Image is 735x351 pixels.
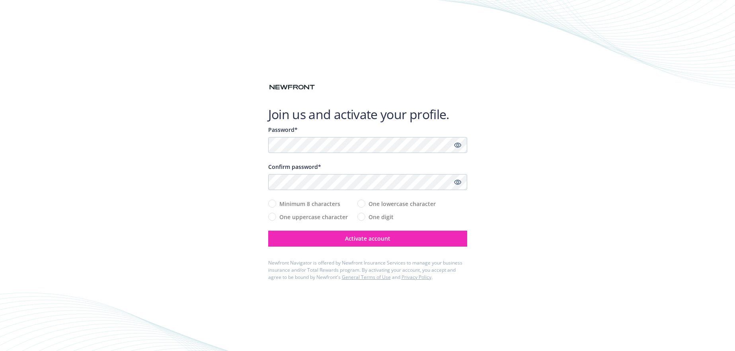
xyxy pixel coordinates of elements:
span: Password* [268,126,298,133]
span: One uppercase character [279,213,348,221]
h1: Join us and activate your profile. [268,106,467,122]
input: Confirm your unique password... [268,174,467,190]
div: Newfront Navigator is offered by Newfront Insurance Services to manage your business insurance an... [268,259,467,281]
button: Activate account [268,231,467,247]
span: Minimum 8 characters [279,200,340,208]
a: Privacy Policy [402,274,431,280]
span: One digit [368,213,394,221]
a: Show password [453,177,462,187]
a: Show password [453,140,462,150]
img: Newfront logo [268,83,316,92]
span: Activate account [345,235,390,242]
a: General Terms of Use [342,274,391,280]
span: Confirm password* [268,163,321,171]
input: Enter a unique password... [268,137,467,153]
span: One lowercase character [368,200,436,208]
